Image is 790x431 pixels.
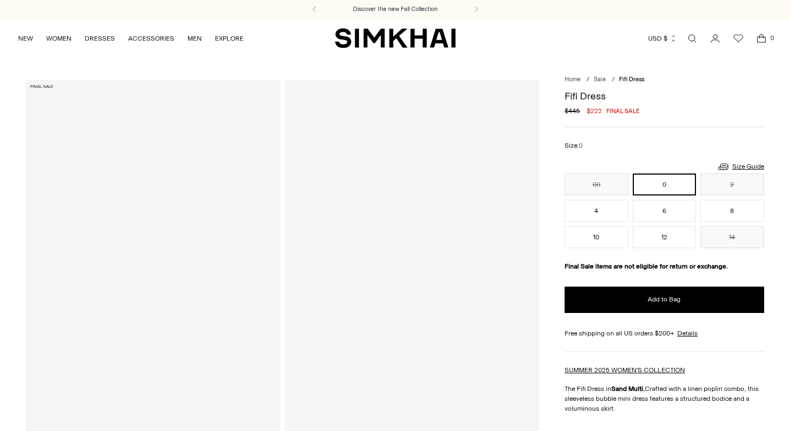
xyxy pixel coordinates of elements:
[565,384,764,413] p: The Fifi Dress in Crafted with a linen poplin combo, this sleeveless bubble mini dress features a...
[128,26,174,51] a: ACCESSORIES
[215,26,244,51] a: EXPLORE
[565,226,628,248] button: 10
[46,26,71,51] a: WOMEN
[565,75,764,85] nav: breadcrumbs
[565,173,628,195] button: 00
[750,27,772,49] a: Open cart modal
[565,262,728,270] strong: Final Sale items are not eligible for return or exchange.
[565,328,764,338] div: Free shipping on all US orders $200+
[187,26,202,51] a: MEN
[565,366,685,374] a: SUMMER 2025 WOMEN'S COLLECTION
[767,33,777,43] span: 0
[681,27,703,49] a: Open search modal
[565,287,764,313] button: Add to Bag
[565,200,628,222] button: 4
[565,106,580,116] s: $445
[704,27,726,49] a: Go to the account page
[717,160,764,173] a: Size Guide
[335,27,456,49] a: SIMKHAI
[353,5,438,14] a: Discover the new Fall Collection
[648,26,677,51] button: USD $
[633,200,697,222] button: 6
[587,75,589,85] div: /
[611,385,645,393] strong: Sand Multi.
[18,26,33,51] a: NEW
[85,26,115,51] a: DRESSES
[700,173,764,195] button: 2
[633,173,697,195] button: 0
[565,141,583,151] label: Size:
[648,295,681,304] span: Add to Bag
[633,226,697,248] button: 12
[700,200,764,222] button: 8
[612,75,615,85] div: /
[594,76,606,83] a: Sale
[565,91,764,101] h1: Fifi Dress
[565,76,581,83] a: Home
[700,226,764,248] button: 14
[677,328,698,338] a: Details
[579,142,583,149] span: 0
[619,76,644,83] span: Fifi Dress
[587,106,602,116] span: $222
[727,27,749,49] a: Wishlist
